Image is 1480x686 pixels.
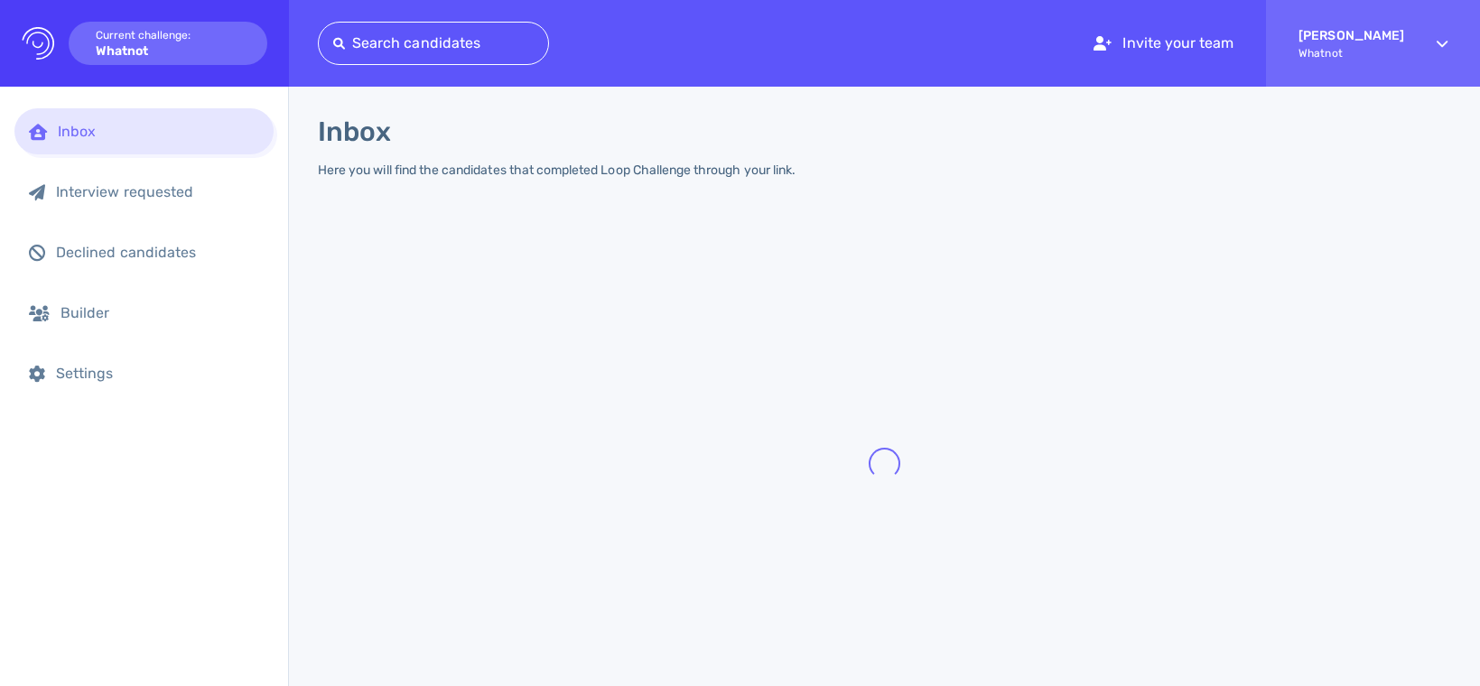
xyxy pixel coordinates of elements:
div: Builder [61,304,259,321]
div: Settings [56,365,259,382]
strong: [PERSON_NAME] [1298,28,1404,43]
div: Interview requested [56,183,259,200]
h1: Inbox [318,116,391,148]
div: Declined candidates [56,244,259,261]
div: Here you will find the candidates that completed Loop Challenge through your link. [318,162,796,178]
div: Inbox [58,123,259,140]
span: Whatnot [1298,47,1404,60]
